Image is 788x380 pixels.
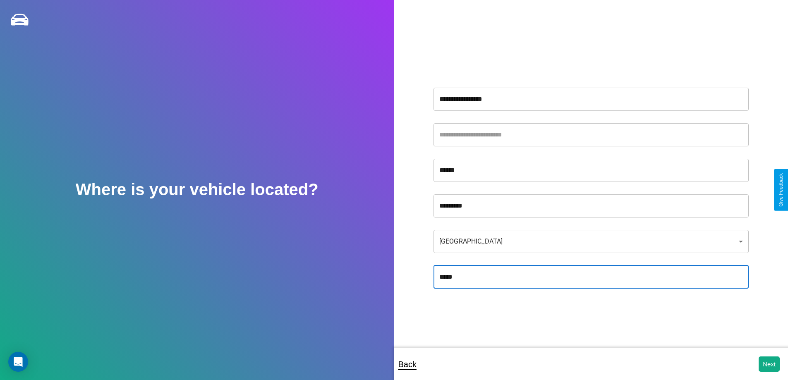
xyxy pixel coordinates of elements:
[778,173,784,207] div: Give Feedback
[8,352,28,372] div: Open Intercom Messenger
[76,180,319,199] h2: Where is your vehicle located?
[434,230,749,253] div: [GEOGRAPHIC_DATA]
[398,357,417,372] p: Back
[759,356,780,372] button: Next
